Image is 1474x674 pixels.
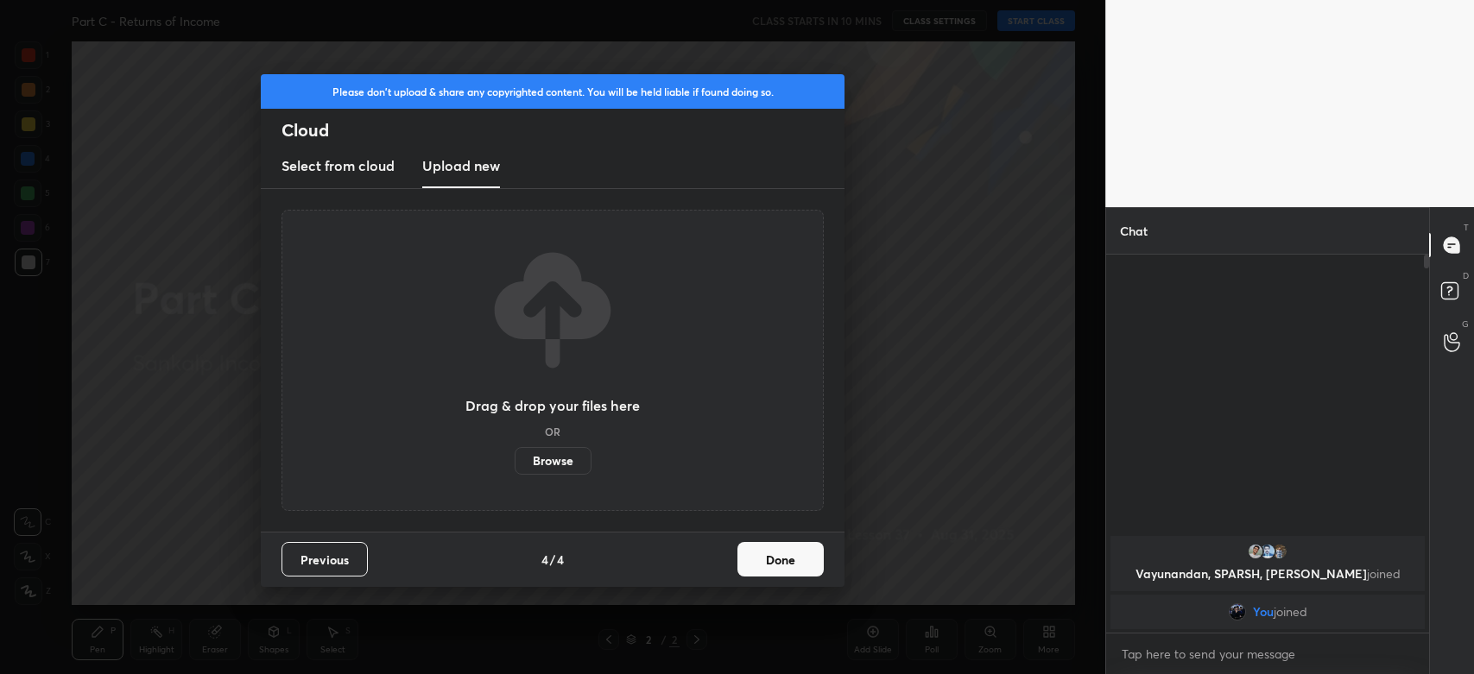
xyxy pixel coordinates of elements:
h3: Select from cloud [282,155,395,176]
h3: Upload new [422,155,500,176]
h4: / [550,551,555,569]
h3: Drag & drop your files here [465,399,640,413]
p: Vayunandan, SPARSH, [PERSON_NAME] [1121,567,1414,581]
span: joined [1274,605,1307,619]
h2: Cloud [282,119,845,142]
div: Please don't upload & share any copyrighted content. You will be held liable if found doing so. [261,74,845,109]
img: 64b806b97bdb415da0e3589ea215aba2.jpg [1259,543,1276,560]
p: G [1462,318,1469,331]
div: grid [1106,532,1429,633]
h4: 4 [557,551,564,569]
h5: OR [545,426,560,437]
h4: 4 [541,551,548,569]
button: Done [737,542,824,576]
img: fb0284f353b6470fba481f642408ba31.jpg [1271,543,1288,560]
button: Previous [282,542,368,576]
span: joined [1367,565,1401,582]
img: a94455b3a2734e19ae9bb2dd18cd4814.jpg [1247,543,1264,560]
img: 3ecc4a16164f415e9c6631d6952294ad.jpg [1229,603,1246,620]
p: T [1464,221,1469,234]
span: You [1253,605,1274,619]
p: D [1463,269,1469,282]
p: Chat [1106,208,1161,254]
